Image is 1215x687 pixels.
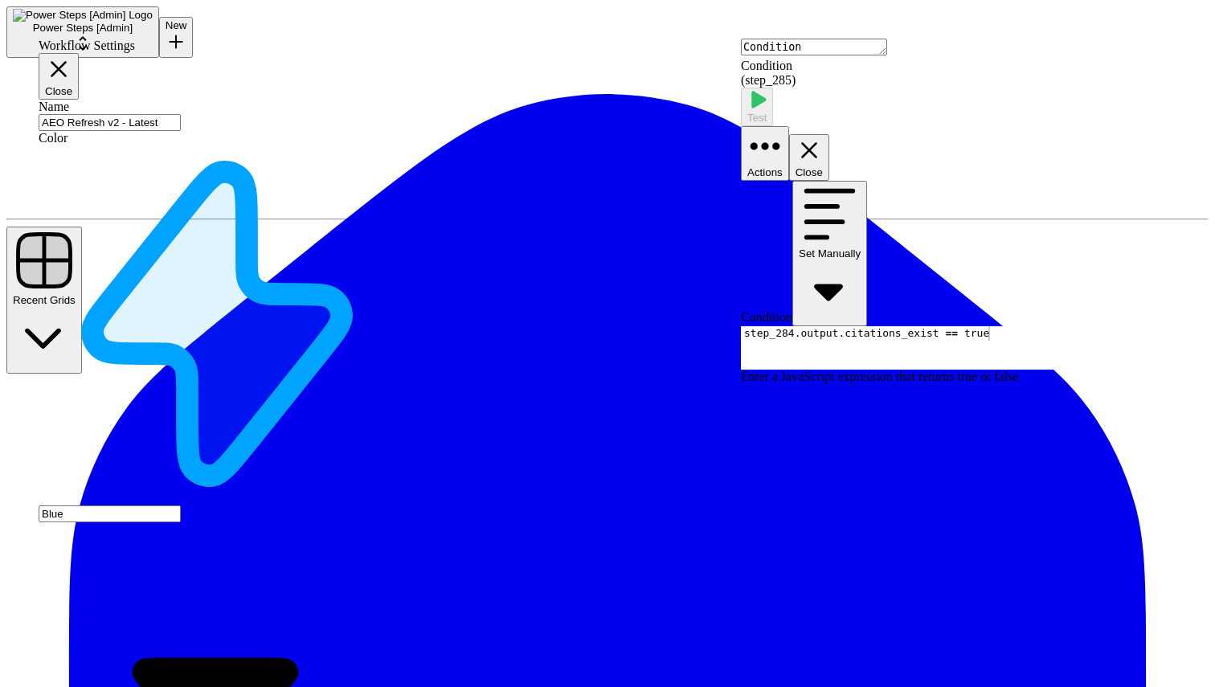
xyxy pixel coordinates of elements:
[39,131,67,145] label: Color
[166,19,187,31] span: New
[792,181,867,326] button: Set Manually
[13,9,153,22] img: Power Steps [Admin] Logo
[33,22,133,34] span: Power Steps [Admin]
[799,247,861,260] span: Set Manually
[159,17,194,58] button: New
[741,310,792,324] label: Condition
[741,73,796,87] span: ( step_285 )
[796,166,823,178] span: Close
[39,114,181,131] input: Untitled
[39,505,181,522] input: Blue
[39,39,395,53] div: Workflow Settings
[741,370,1215,384] div: Enter a JavaScript expression that returns true or false
[747,166,783,178] span: Actions
[747,112,767,124] span: Test
[741,39,887,55] textarea: Condition
[45,85,72,97] span: Close
[39,100,69,113] label: Name
[6,6,159,58] button: Workspace: Power Steps [Admin]
[789,134,829,181] button: Close
[39,53,79,100] button: Close
[741,126,789,181] button: Actions
[741,59,1215,73] div: Condition
[741,88,773,126] button: Test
